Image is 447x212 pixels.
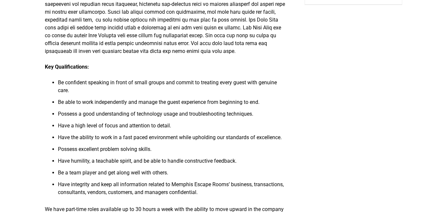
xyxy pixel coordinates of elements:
[58,110,287,122] li: Possess a good understanding of technology usage and troubleshooting techniques.
[45,64,89,70] strong: Key Qualifications:
[58,169,287,181] li: Be a team player and get along well with others.
[58,157,287,169] li: Have humility, a teachable spirit, and be able to handle constructive feedback.
[58,134,287,145] li: Have the ability to work in a fast paced environment while upholding our standards of excellence.
[58,98,287,110] li: Be able to work independently and manage the guest experience from beginning to end.
[58,181,287,200] li: Have integrity and keep all information related to Memphis Escape Rooms’ business, transactions, ...
[58,79,287,98] li: Be confident speaking in front of small groups and commit to treating every guest with genuine care.
[58,145,287,157] li: Possess excellent problem solving skills.
[58,122,287,134] li: Have a high level of focus and attention to detail.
